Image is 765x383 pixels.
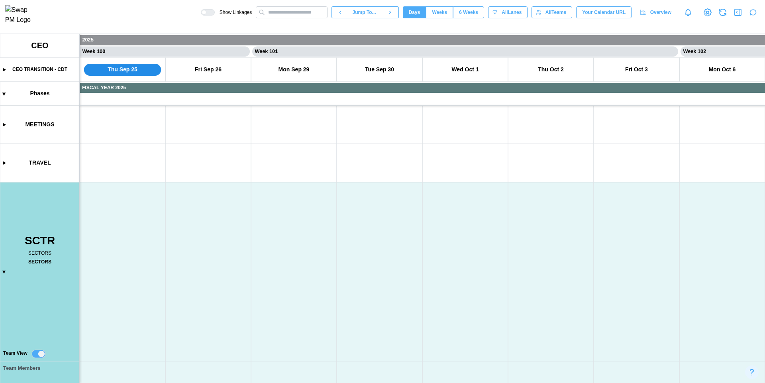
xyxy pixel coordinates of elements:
[353,7,376,18] span: Jump To...
[502,7,522,18] span: All Lanes
[488,6,528,18] button: AllLanes
[453,6,484,18] button: 6 Weeks
[545,7,566,18] span: All Teams
[702,7,713,18] a: View Project
[636,6,677,18] a: Overview
[582,7,626,18] span: Your Calendar URL
[403,6,426,18] button: Days
[681,6,695,19] a: Notifications
[732,7,743,18] button: Open Drawer
[432,7,447,18] span: Weeks
[426,6,453,18] button: Weeks
[532,6,572,18] button: AllTeams
[215,9,252,16] span: Show Linkages
[459,7,478,18] span: 6 Weeks
[349,6,381,18] button: Jump To...
[650,7,671,18] span: Overview
[747,7,759,18] button: Open project assistant
[576,6,632,18] button: Your Calendar URL
[409,7,420,18] span: Days
[5,5,37,25] img: Swap PM Logo
[717,7,728,18] button: Refresh Grid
